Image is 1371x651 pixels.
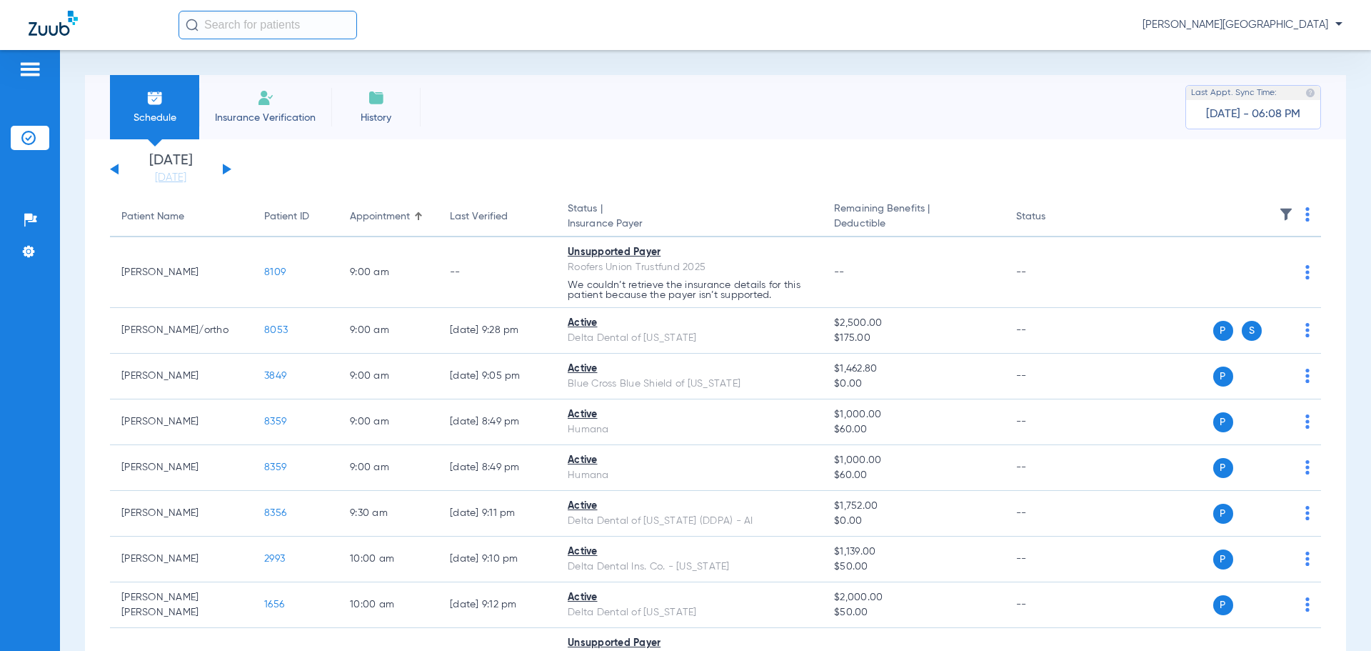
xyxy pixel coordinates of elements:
[568,217,811,232] span: Insurance Payer
[338,537,438,582] td: 10:00 AM
[1005,445,1101,491] td: --
[110,308,253,354] td: [PERSON_NAME]/ortho
[450,209,508,224] div: Last Verified
[1213,595,1233,615] span: P
[568,545,811,560] div: Active
[834,590,993,605] span: $2,000.00
[568,468,811,483] div: Humana
[568,331,811,346] div: Delta Dental of [US_STATE]
[1142,18,1342,32] span: [PERSON_NAME][GEOGRAPHIC_DATA]
[568,260,811,275] div: Roofers Union Trustfund 2025
[834,453,993,468] span: $1,000.00
[438,308,556,354] td: [DATE] 9:28 PM
[450,209,545,224] div: Last Verified
[338,354,438,399] td: 9:00 AM
[1005,491,1101,537] td: --
[568,280,811,300] p: We couldn’t retrieve the insurance details for this patient because the payer isn’t supported.
[1305,88,1315,98] img: last sync help info
[179,11,357,39] input: Search for patients
[438,537,556,582] td: [DATE] 9:10 PM
[264,371,286,381] span: 3849
[834,499,993,514] span: $1,752.00
[1206,107,1300,121] span: [DATE] - 06:08 PM
[823,197,1004,237] th: Remaining Benefits |
[264,267,286,277] span: 8109
[121,209,184,224] div: Patient Name
[1213,504,1233,524] span: P
[338,237,438,308] td: 9:00 AM
[568,245,811,260] div: Unsupported Payer
[338,491,438,537] td: 9:30 AM
[1305,369,1310,383] img: group-dot-blue.svg
[264,325,288,335] span: 8053
[1005,237,1101,308] td: --
[110,582,253,628] td: [PERSON_NAME] [PERSON_NAME]
[264,554,285,564] span: 2993
[568,422,811,437] div: Humana
[368,89,385,106] img: History
[110,354,253,399] td: [PERSON_NAME]
[438,354,556,399] td: [DATE] 9:05 PM
[438,237,556,308] td: --
[264,508,286,518] span: 8356
[19,61,41,78] img: hamburger-icon
[264,209,309,224] div: Patient ID
[834,560,993,575] span: $50.00
[1213,458,1233,478] span: P
[834,377,993,392] span: $0.00
[438,582,556,628] td: [DATE] 9:12 PM
[1305,265,1310,279] img: group-dot-blue.svg
[568,362,811,377] div: Active
[834,468,993,483] span: $60.00
[110,237,253,308] td: [PERSON_NAME]
[128,154,214,185] li: [DATE]
[1305,323,1310,337] img: group-dot-blue.svg
[834,217,993,232] span: Deductible
[1279,207,1293,222] img: filter.svg
[128,171,214,185] a: [DATE]
[110,491,253,537] td: [PERSON_NAME]
[110,399,253,445] td: [PERSON_NAME]
[834,605,993,620] span: $50.00
[568,514,811,529] div: Delta Dental of [US_STATE] (DDPA) - AI
[1213,550,1233,570] span: P
[834,545,993,560] span: $1,139.00
[121,111,189,125] span: Schedule
[568,377,811,392] div: Blue Cross Blue Shield of [US_STATE]
[568,636,811,651] div: Unsupported Payer
[834,362,993,377] span: $1,462.80
[568,407,811,422] div: Active
[1005,537,1101,582] td: --
[210,111,321,125] span: Insurance Verification
[438,445,556,491] td: [DATE] 8:49 PM
[834,514,993,529] span: $0.00
[338,399,438,445] td: 9:00 AM
[1005,399,1101,445] td: --
[834,331,993,346] span: $175.00
[568,499,811,514] div: Active
[1242,321,1262,341] span: S
[1305,207,1310,222] img: group-dot-blue.svg
[1213,321,1233,341] span: P
[568,590,811,605] div: Active
[568,453,811,468] div: Active
[1305,460,1310,474] img: group-dot-blue.svg
[1191,86,1277,100] span: Last Appt. Sync Time:
[834,267,845,277] span: --
[186,19,199,31] img: Search Icon
[110,537,253,582] td: [PERSON_NAME]
[110,445,253,491] td: [PERSON_NAME]
[568,316,811,331] div: Active
[350,209,427,224] div: Appointment
[1305,414,1310,429] img: group-dot-blue.svg
[834,422,993,437] span: $60.00
[121,209,241,224] div: Patient Name
[1305,597,1310,612] img: group-dot-blue.svg
[438,491,556,537] td: [DATE] 9:11 PM
[350,209,410,224] div: Appointment
[338,308,438,354] td: 9:00 AM
[1005,308,1101,354] td: --
[1305,506,1310,520] img: group-dot-blue.svg
[556,197,823,237] th: Status |
[1005,354,1101,399] td: --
